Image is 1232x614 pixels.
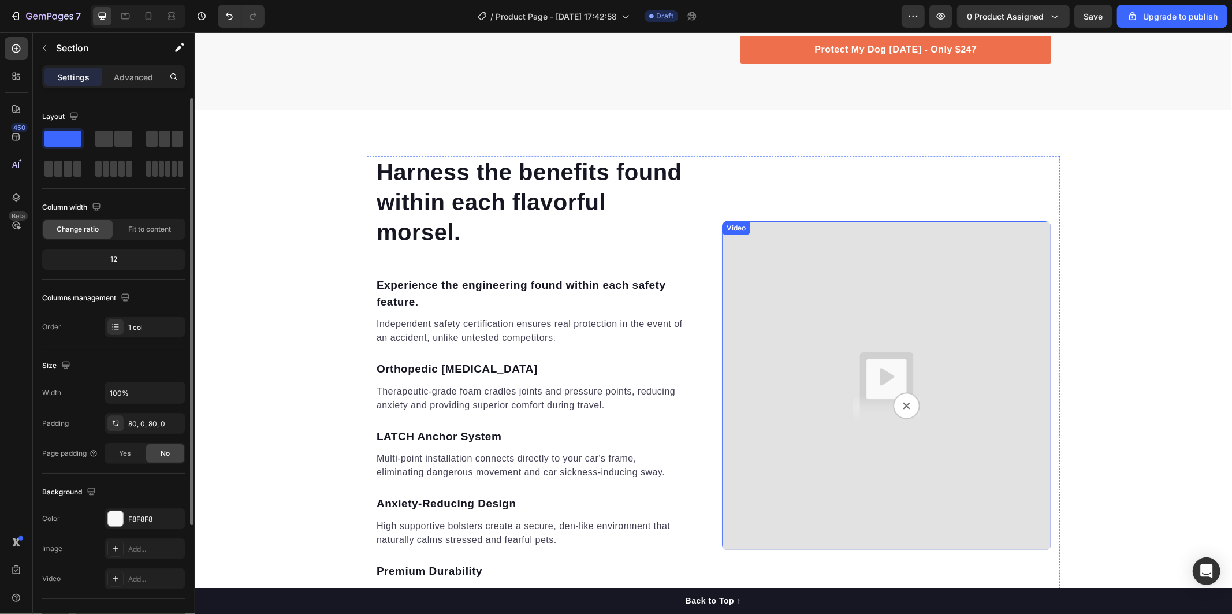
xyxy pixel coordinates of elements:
[44,251,183,267] div: 12
[56,41,151,55] p: Section
[128,322,183,333] div: 1 col
[957,5,1070,28] button: 0 product assigned
[42,291,132,306] div: Columns management
[42,322,61,332] div: Order
[490,10,493,23] span: /
[530,191,553,201] div: Video
[195,32,1232,614] iframe: Design area
[1074,5,1112,28] button: Save
[1117,5,1227,28] button: Upgrade to publish
[76,9,81,23] p: 7
[218,5,265,28] div: Undo/Redo
[42,544,62,554] div: Image
[967,10,1044,23] span: 0 product assigned
[114,71,153,83] p: Advanced
[119,448,131,459] span: Yes
[42,448,98,459] div: Page padding
[496,10,617,23] span: Product Page - [DATE] 17:42:58
[42,388,61,398] div: Width
[105,382,185,403] input: Auto
[1084,12,1103,21] span: Save
[161,448,170,459] span: No
[42,485,98,500] div: Background
[42,574,61,584] div: Video
[9,211,28,221] div: Beta
[128,574,183,585] div: Add...
[1127,10,1218,23] div: Upgrade to publish
[57,224,99,235] span: Change ratio
[128,544,183,555] div: Add...
[5,5,86,28] button: 7
[128,514,183,524] div: F8F8F8
[42,200,103,215] div: Column width
[527,189,857,518] img: Fallback video
[128,419,183,429] div: 80, 0, 80, 0
[42,358,73,374] div: Size
[128,224,171,235] span: Fit to content
[42,109,81,125] div: Layout
[11,123,28,132] div: 450
[42,513,60,524] div: Color
[491,563,546,575] div: Back to Top ↑
[656,11,673,21] span: Draft
[42,418,69,429] div: Padding
[57,71,90,83] p: Settings
[1193,557,1220,585] div: Open Intercom Messenger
